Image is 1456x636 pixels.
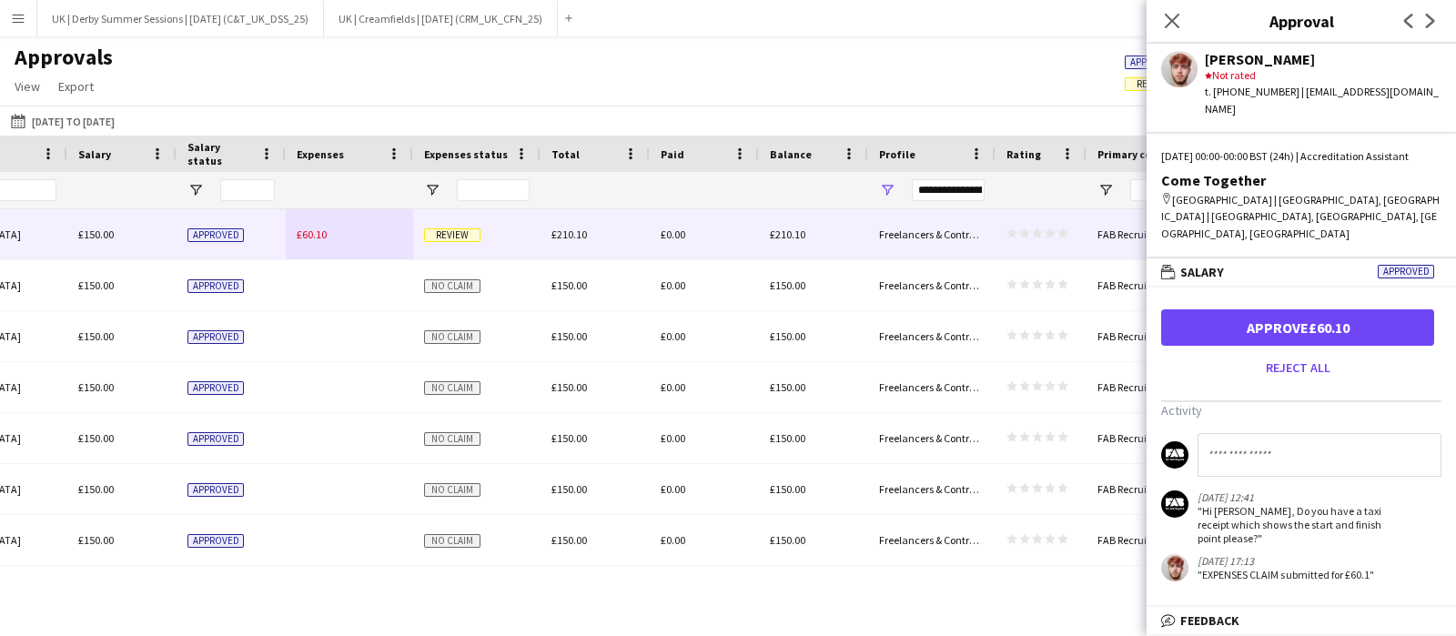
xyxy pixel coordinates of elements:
span: £0.00 [661,380,685,394]
span: £60.10 [297,227,327,241]
div: Not rated [1205,67,1441,84]
button: [DATE] to [DATE] [7,110,118,132]
span: Approved [187,330,244,344]
div: [DATE] 12:41 [1198,490,1385,504]
span: £150.00 [770,329,805,343]
a: Export [51,75,101,98]
span: £150.00 [551,278,587,292]
div: [DATE] 00:00-00:00 BST (24h) | Accreditation Assistant [1161,148,1441,165]
span: Expenses status [424,147,508,161]
input: Salary status Filter Input [220,179,275,201]
span: £0.00 [661,482,685,496]
div: t. [PHONE_NUMBER] | [EMAIL_ADDRESS][DOMAIN_NAME] [1205,84,1441,116]
span: £150.00 [770,482,805,496]
span: £0.00 [661,329,685,343]
span: Freelancers & Contractors [879,431,998,445]
input: Expenses status Filter Input [457,179,530,201]
span: Total [551,147,580,161]
app-user-avatar: Benjamin Pryor [1161,554,1188,581]
span: £150.00 [770,431,805,445]
div: "EXPENSES CLAIM submitted for £60.1" [1198,568,1374,581]
span: No claim [424,330,480,344]
button: Open Filter Menu [424,182,440,198]
div: FAB Recruitment [1087,413,1214,463]
span: No claim [424,483,480,497]
span: £150.00 [770,533,805,547]
div: [DATE] 17:13 [1198,554,1374,568]
span: No claim [424,279,480,293]
span: Freelancers & Contractors [879,533,998,547]
span: Salary [78,147,111,161]
span: £150.00 [78,380,114,394]
span: Approved [187,534,244,548]
span: Rating [1006,147,1041,161]
span: Profile [879,147,915,161]
mat-expansion-panel-header: SalaryApproved [1147,258,1456,286]
span: No claim [424,432,480,446]
div: FAB Recruitment [1087,260,1214,310]
span: Salary [1180,264,1224,280]
span: £150.00 [78,431,114,445]
span: Freelancers & Contractors [879,278,998,292]
span: £150.00 [78,533,114,547]
span: Paid [661,147,684,161]
span: Review [1137,78,1169,90]
h3: Approval [1147,9,1456,33]
span: Approved [187,381,244,395]
span: £0.00 [661,227,685,241]
div: FAB Recruitment [1087,362,1214,412]
span: 27 [1125,75,1208,91]
span: Approved [1130,56,1177,68]
button: Approve£60.10 [1161,309,1434,346]
span: Freelancers & Contractors [879,329,998,343]
span: £150.00 [78,329,114,343]
span: Expenses [297,147,344,161]
span: Approved [187,279,244,293]
div: FAB Recruitment [1087,464,1214,514]
button: UK | Creamfields | [DATE] (CRM_UK_CFN_25) [324,1,558,36]
button: UK | Derby Summer Sessions | [DATE] (C&T_UK_DSS_25) [37,1,324,36]
span: No claim [424,381,480,395]
span: £0.00 [661,533,685,547]
span: Approved [1378,265,1434,278]
span: Feedback [1180,612,1239,629]
span: £150.00 [551,431,587,445]
span: £150.00 [551,329,587,343]
span: Balance [770,147,812,161]
app-user-avatar: FAB Finance [1161,490,1188,518]
span: No claim [424,534,480,548]
a: View [7,75,47,98]
span: £0.00 [661,278,685,292]
span: Approved [187,483,244,497]
div: Come Together [1161,172,1441,188]
span: £210.10 [770,227,805,241]
button: Open Filter Menu [187,182,204,198]
div: "Hi [PERSON_NAME], Do you have a taxi receipt which shows the start and finish point please?" [1198,504,1385,545]
span: Export [58,78,94,95]
button: Open Filter Menu [879,182,895,198]
span: Freelancers & Contractors [879,227,998,241]
div: [GEOGRAPHIC_DATA] | [GEOGRAPHIC_DATA], [GEOGRAPHIC_DATA] | [GEOGRAPHIC_DATA], [GEOGRAPHIC_DATA], ... [1161,192,1441,242]
span: £150.00 [551,380,587,394]
span: £0.00 [661,431,685,445]
span: View [15,78,40,95]
span: £150.00 [78,227,114,241]
button: Reject all [1161,353,1434,382]
span: £150.00 [770,380,805,394]
div: FAB Recruitment [1087,209,1214,259]
span: Primary contact [1097,147,1180,161]
span: 1333 of 4961 [1125,53,1265,69]
button: Open Filter Menu [1097,182,1114,198]
span: £150.00 [770,278,805,292]
input: Primary contact Filter Input [1130,179,1203,201]
span: £150.00 [551,533,587,547]
div: FAB Recruitment [1087,515,1214,565]
h3: Activity [1161,402,1441,419]
span: Approved [187,432,244,446]
span: £150.00 [551,482,587,496]
span: Freelancers & Contractors [879,482,998,496]
div: FAB Recruitment [1087,311,1214,361]
span: £150.00 [78,278,114,292]
span: £210.10 [551,227,587,241]
mat-expansion-panel-header: Feedback [1147,607,1456,634]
